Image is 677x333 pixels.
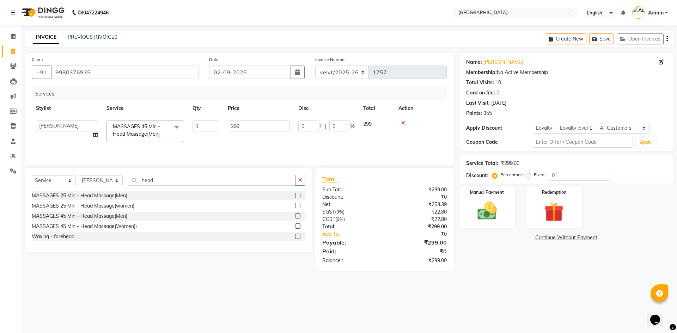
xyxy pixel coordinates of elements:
div: Service Total: [466,160,498,167]
div: Net: [317,201,384,208]
label: Invoice Number [315,56,346,63]
div: Name: [466,58,482,66]
div: ₹299.00 [384,238,452,247]
div: Total: [317,223,384,230]
a: [PERSON_NAME] [483,58,523,66]
div: Payable: [317,238,384,247]
div: 10 [495,79,501,86]
span: F [319,123,322,130]
div: MASSAGES 45 Min - Head Massage(Women)) [32,223,137,230]
th: Stylist [32,100,102,116]
div: Membership: [466,69,497,76]
div: ₹22.80 [384,208,452,216]
div: 0 [496,89,499,97]
img: Admin [632,6,645,19]
th: Disc [294,100,359,116]
img: logo [18,3,66,23]
a: x [160,131,163,137]
label: Date [209,56,219,63]
div: Paid: [317,247,384,255]
th: Action [394,100,447,116]
span: MASSAGES 45 Min - Head Massage(Men) [113,123,160,137]
div: MASSAGES 25 Min - Head Massage(women) [32,202,134,210]
div: MASSAGES 25 Min - Head Massage(Men) [32,192,127,199]
div: ₹299.00 [384,223,452,230]
span: 9% [337,216,343,222]
div: ₹299.00 [384,257,452,264]
button: +91 [32,66,51,79]
div: [DATE] [491,99,506,107]
div: Total Visits: [466,79,494,86]
div: Coupon Code [466,138,533,146]
div: ₹0 [384,193,452,201]
input: Search by Name/Mobile/Email/Code [51,66,199,79]
img: _gift.svg [538,200,570,224]
div: ₹253.39 [384,201,452,208]
th: Price [224,100,294,116]
a: PREVIOUS INVOICES [68,34,117,40]
div: ₹0 [396,230,452,238]
div: ( ) [317,208,384,216]
div: Waxing - forehead [32,233,74,240]
div: MASSAGES 45 Min - Head Massage(Men) [32,212,127,220]
div: Sub Total: [317,186,384,193]
button: Create New [546,33,586,44]
div: Points: [466,110,482,117]
span: Total [322,175,338,183]
div: ₹22.80 [384,216,452,223]
div: ( ) [317,216,384,223]
div: No Active Membership [466,69,666,76]
img: _cash.svg [471,200,503,222]
input: Enter Offer / Coupon Code [533,137,633,148]
div: Apply Discount [466,124,533,132]
input: Search or Scan [128,175,295,186]
label: Client [32,56,43,63]
th: Service [102,100,188,116]
div: Balance : [317,257,384,264]
div: Last Visit: [466,99,490,107]
label: Manual Payment [470,189,504,196]
div: ₹0 [384,247,452,255]
label: Percentage [500,172,523,178]
th: Total [359,100,394,116]
iframe: chat widget [647,305,670,326]
span: CGST [322,216,335,222]
a: INVOICE [33,31,59,44]
span: 9% [336,209,343,215]
div: ₹299.00 [384,186,452,193]
div: Services [32,87,452,100]
div: ₹299.00 [501,160,519,167]
div: Discount: [317,193,384,201]
button: Save [589,33,614,44]
span: 299 [363,121,372,127]
div: Card on file: [466,89,495,97]
th: Qty [188,100,224,116]
span: | [325,123,327,130]
b: 08047224946 [78,3,109,23]
div: Discount: [466,172,488,179]
button: Open Invoices [617,33,664,44]
span: % [350,123,355,130]
label: Redemption [542,189,566,196]
a: Add Tip [317,230,396,238]
div: 355 [483,110,492,117]
a: Continue Without Payment [461,234,672,241]
span: SGST [322,209,335,215]
span: Admin [648,9,664,17]
label: Fixed [534,172,544,178]
button: Apply [636,137,656,148]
